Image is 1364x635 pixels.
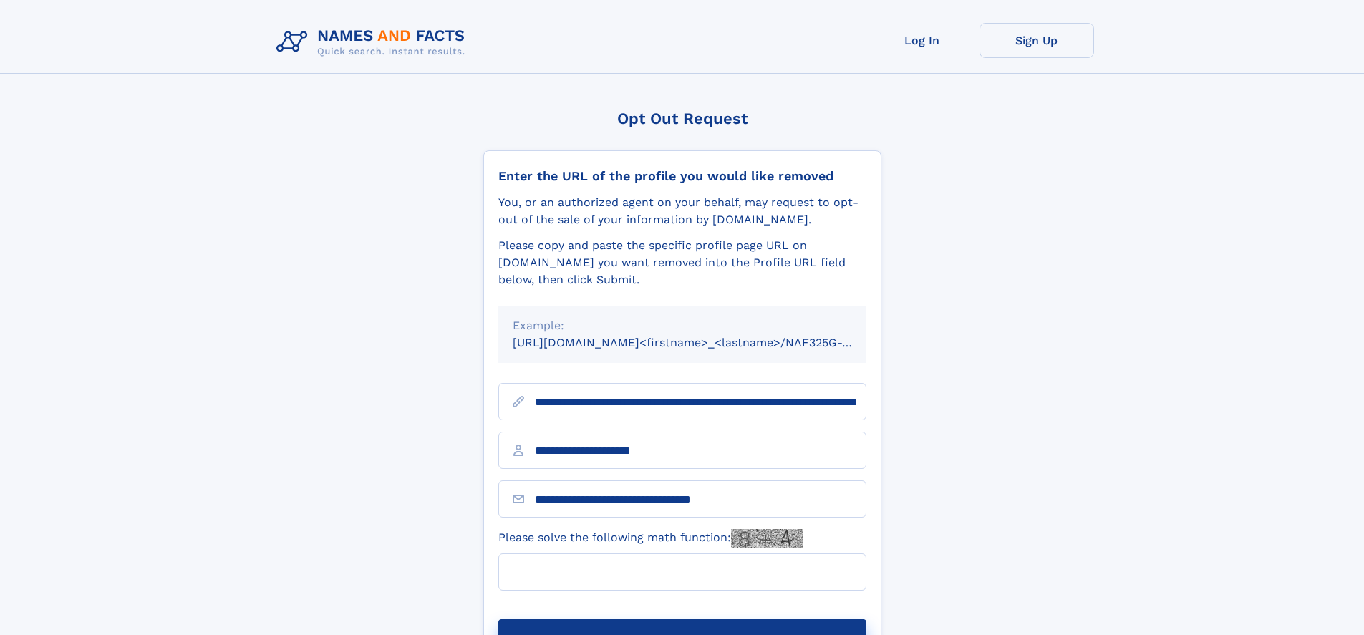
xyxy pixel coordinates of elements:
div: Example: [513,317,852,334]
small: [URL][DOMAIN_NAME]<firstname>_<lastname>/NAF325G-xxxxxxxx [513,336,894,349]
a: Sign Up [980,23,1094,58]
div: Opt Out Request [483,110,881,127]
div: Please copy and paste the specific profile page URL on [DOMAIN_NAME] you want removed into the Pr... [498,237,866,289]
label: Please solve the following math function: [498,529,803,548]
img: Logo Names and Facts [271,23,477,62]
a: Log In [865,23,980,58]
div: Enter the URL of the profile you would like removed [498,168,866,184]
div: You, or an authorized agent on your behalf, may request to opt-out of the sale of your informatio... [498,194,866,228]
